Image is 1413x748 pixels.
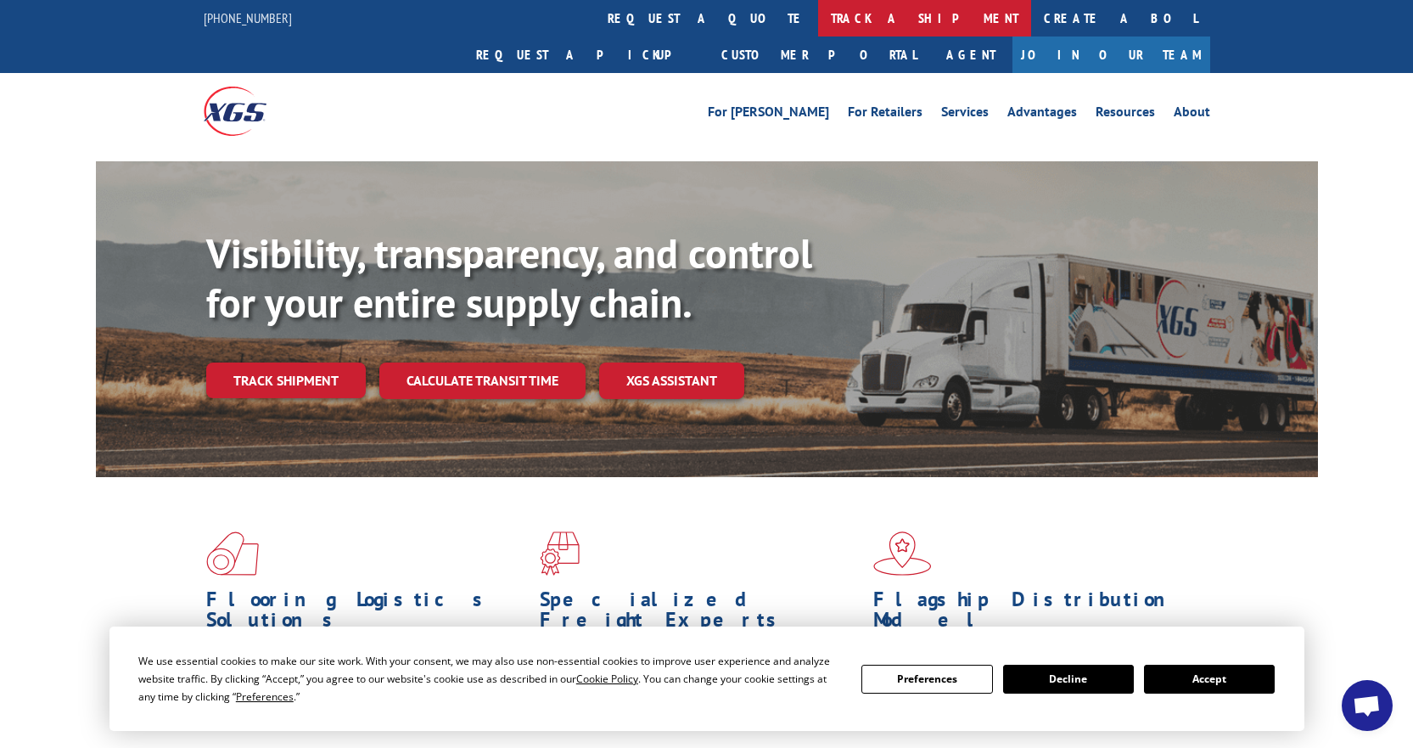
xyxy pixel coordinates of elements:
div: Cookie Consent Prompt [109,627,1304,731]
a: Learn More > [540,715,751,734]
a: XGS ASSISTANT [599,363,744,399]
img: xgs-icon-total-supply-chain-intelligence-red [206,531,259,576]
a: Track shipment [206,363,366,398]
a: For [PERSON_NAME] [708,105,829,124]
a: Learn More > [206,715,418,734]
span: Cookie Policy [576,672,638,686]
a: Calculate transit time [379,363,586,399]
img: xgs-icon-flagship-distribution-model-red [873,531,932,576]
h1: Specialized Freight Experts [540,589,861,638]
button: Accept [1144,665,1275,694]
a: Resources [1096,105,1155,124]
button: Preferences [861,665,992,694]
a: Agent [929,37,1012,73]
h1: Flooring Logistics Solutions [206,589,527,638]
a: Advantages [1007,105,1077,124]
div: Open chat [1342,680,1393,731]
div: We use essential cookies to make our site work. With your consent, we may also use non-essential ... [138,652,841,706]
a: Request a pickup [463,37,709,73]
a: About [1174,105,1210,124]
span: Preferences [236,689,294,704]
img: xgs-icon-focused-on-flooring-red [540,531,580,576]
a: Customer Portal [709,37,929,73]
a: [PHONE_NUMBER] [204,9,292,26]
a: Join Our Team [1012,37,1210,73]
h1: Flagship Distribution Model [873,589,1194,638]
button: Decline [1003,665,1134,694]
a: Services [941,105,989,124]
b: Visibility, transparency, and control for your entire supply chain. [206,227,812,329]
a: For Retailers [848,105,922,124]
